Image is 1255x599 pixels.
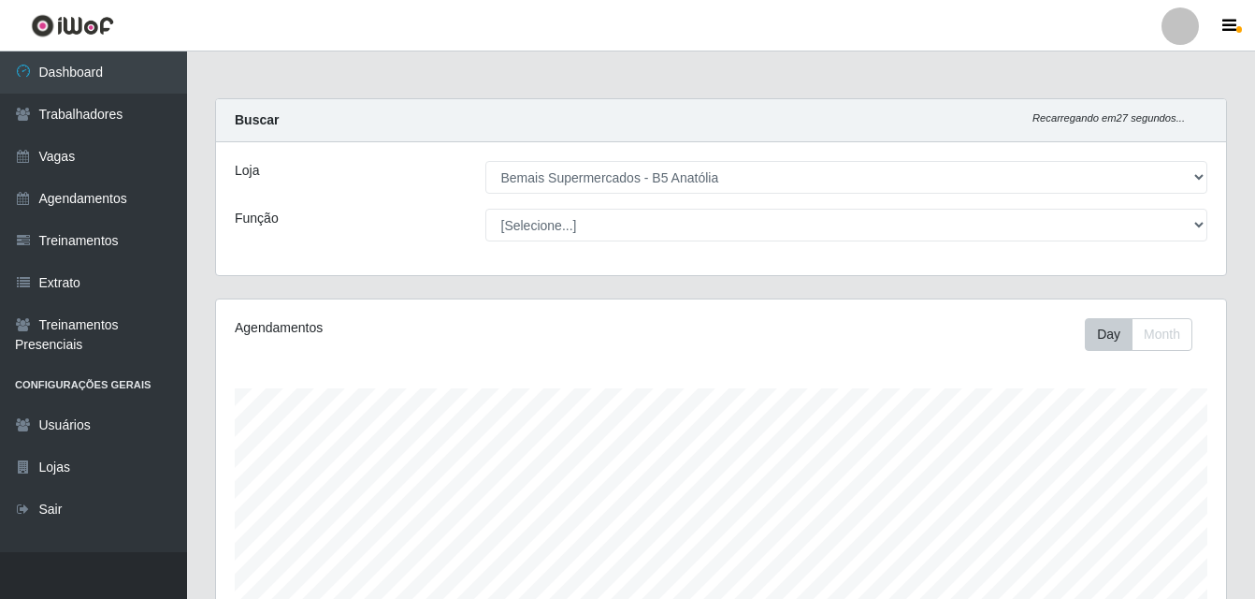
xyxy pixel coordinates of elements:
[1085,318,1132,351] button: Day
[1085,318,1207,351] div: Toolbar with button groups
[235,161,259,181] label: Loja
[235,209,279,228] label: Função
[1132,318,1192,351] button: Month
[31,14,114,37] img: CoreUI Logo
[235,318,624,338] div: Agendamentos
[235,112,279,127] strong: Buscar
[1085,318,1192,351] div: First group
[1032,112,1185,124] i: Recarregando em 27 segundos...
